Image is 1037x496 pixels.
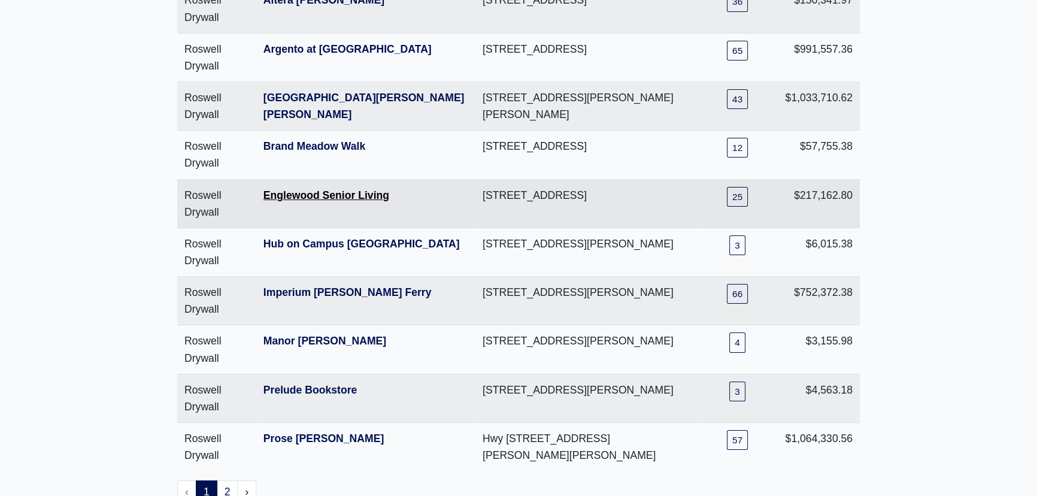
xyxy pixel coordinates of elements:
[778,228,860,276] td: $6,015.38
[177,423,256,471] td: Roswell Drywall
[727,89,748,109] a: 43
[263,384,357,396] a: Prelude Bookstore
[263,43,432,55] a: Argento at [GEOGRAPHIC_DATA]
[729,382,745,401] a: 3
[778,33,860,81] td: $991,557.36
[475,325,697,374] td: [STREET_ADDRESS][PERSON_NAME]
[177,82,256,131] td: Roswell Drywall
[177,277,256,325] td: Roswell Drywall
[729,235,745,255] a: 3
[263,92,465,120] a: [GEOGRAPHIC_DATA][PERSON_NAME][PERSON_NAME]
[727,430,748,450] a: 57
[177,325,256,374] td: Roswell Drywall
[727,41,748,61] a: 65
[778,374,860,422] td: $4,563.18
[778,423,860,471] td: $1,064,330.56
[263,140,365,152] a: Brand Meadow Walk
[475,277,697,325] td: [STREET_ADDRESS][PERSON_NAME]
[475,131,697,179] td: [STREET_ADDRESS]
[263,335,386,347] a: Manor [PERSON_NAME]
[475,228,697,276] td: [STREET_ADDRESS][PERSON_NAME]
[778,179,860,228] td: $217,162.80
[177,179,256,228] td: Roswell Drywall
[263,433,384,444] a: Prose [PERSON_NAME]
[475,179,697,228] td: [STREET_ADDRESS]
[727,138,748,158] a: 12
[177,131,256,179] td: Roswell Drywall
[727,187,748,207] a: 25
[177,33,256,81] td: Roswell Drywall
[778,131,860,179] td: $57,755.38
[475,33,697,81] td: [STREET_ADDRESS]
[729,332,745,352] a: 4
[475,423,697,471] td: Hwy [STREET_ADDRESS][PERSON_NAME][PERSON_NAME]
[778,325,860,374] td: $3,155.98
[475,374,697,422] td: [STREET_ADDRESS][PERSON_NAME]
[263,238,460,250] a: Hub on Campus [GEOGRAPHIC_DATA]
[778,277,860,325] td: $752,372.38
[263,189,389,201] a: Englewood Senior Living
[177,228,256,276] td: Roswell Drywall
[778,82,860,131] td: $1,033,710.62
[177,374,256,422] td: Roswell Drywall
[475,82,697,131] td: [STREET_ADDRESS][PERSON_NAME][PERSON_NAME]
[263,286,432,298] a: Imperium [PERSON_NAME] Ferry
[727,284,748,304] a: 66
